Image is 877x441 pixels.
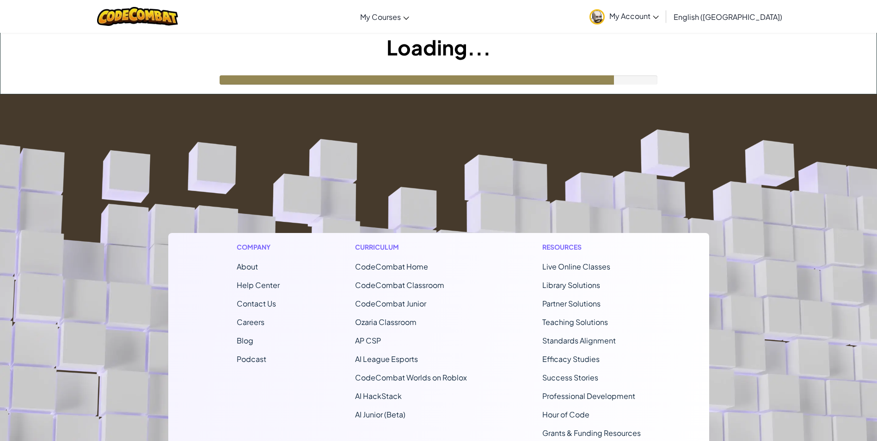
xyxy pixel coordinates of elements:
[674,12,782,22] span: English ([GEOGRAPHIC_DATA])
[237,262,258,271] a: About
[355,391,402,401] a: AI HackStack
[542,373,598,382] a: Success Stories
[542,354,600,364] a: Efficacy Studies
[0,33,877,61] h1: Loading...
[669,4,787,29] a: English ([GEOGRAPHIC_DATA])
[355,373,467,382] a: CodeCombat Worlds on Roblox
[542,280,600,290] a: Library Solutions
[355,317,417,327] a: Ozaria Classroom
[585,2,663,31] a: My Account
[355,410,405,419] a: AI Junior (Beta)
[356,4,414,29] a: My Courses
[355,242,467,252] h1: Curriculum
[237,280,280,290] a: Help Center
[542,336,616,345] a: Standards Alignment
[542,410,589,419] a: Hour of Code
[237,336,253,345] a: Blog
[355,354,418,364] a: AI League Esports
[542,242,641,252] h1: Resources
[237,299,276,308] span: Contact Us
[237,242,280,252] h1: Company
[237,354,266,364] a: Podcast
[542,428,641,438] a: Grants & Funding Resources
[609,11,659,21] span: My Account
[360,12,401,22] span: My Courses
[355,336,381,345] a: AP CSP
[589,9,605,24] img: avatar
[542,262,610,271] a: Live Online Classes
[237,317,264,327] a: Careers
[97,7,178,26] img: CodeCombat logo
[355,262,428,271] span: CodeCombat Home
[355,280,444,290] a: CodeCombat Classroom
[355,299,426,308] a: CodeCombat Junior
[542,391,635,401] a: Professional Development
[542,317,608,327] a: Teaching Solutions
[542,299,601,308] a: Partner Solutions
